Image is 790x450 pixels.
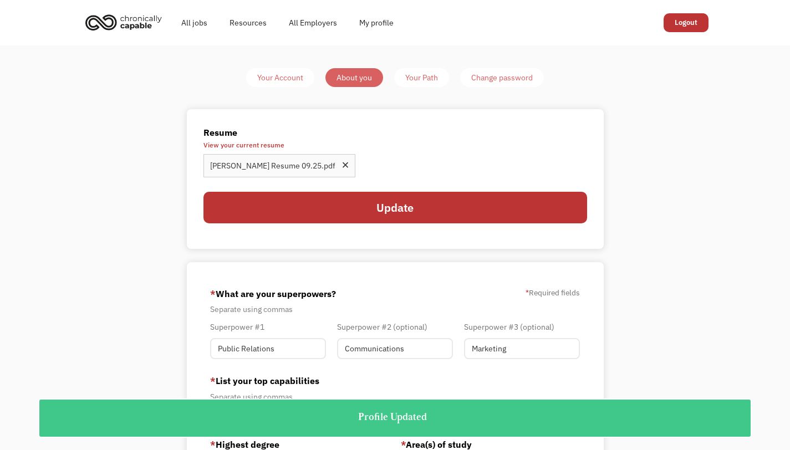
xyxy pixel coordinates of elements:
[203,142,587,149] a: View your current resume
[39,409,745,427] div: Profile Updated
[210,390,580,403] div: Separate using commas
[664,13,709,32] a: Logout
[337,320,453,334] div: Superpower #2 (optional)
[341,161,350,172] div: Remove file
[325,68,383,87] a: About you
[203,192,587,223] input: Update
[170,5,218,40] a: All jobs
[394,68,449,87] a: Your Path
[210,303,580,316] div: Separate using commas
[246,68,314,87] a: Your Account
[278,5,348,40] a: All Employers
[203,126,587,232] form: Member-Update-Form-Resume
[218,5,278,40] a: Resources
[526,286,580,299] label: Required fields
[82,10,170,34] a: home
[405,71,438,84] div: Your Path
[210,374,580,387] label: List your top capabilities
[460,68,544,87] a: Change password
[210,159,335,172] div: [PERSON_NAME] Resume 09.25.pdf
[210,320,326,334] div: Superpower #1
[337,71,372,84] div: About you
[464,320,580,334] div: Superpower #3 (optional)
[471,71,533,84] div: Change password
[82,10,165,34] img: Chronically Capable logo
[348,5,405,40] a: My profile
[210,285,336,303] label: What are your superpowers?
[203,126,587,139] label: Resume
[257,71,303,84] div: Your Account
